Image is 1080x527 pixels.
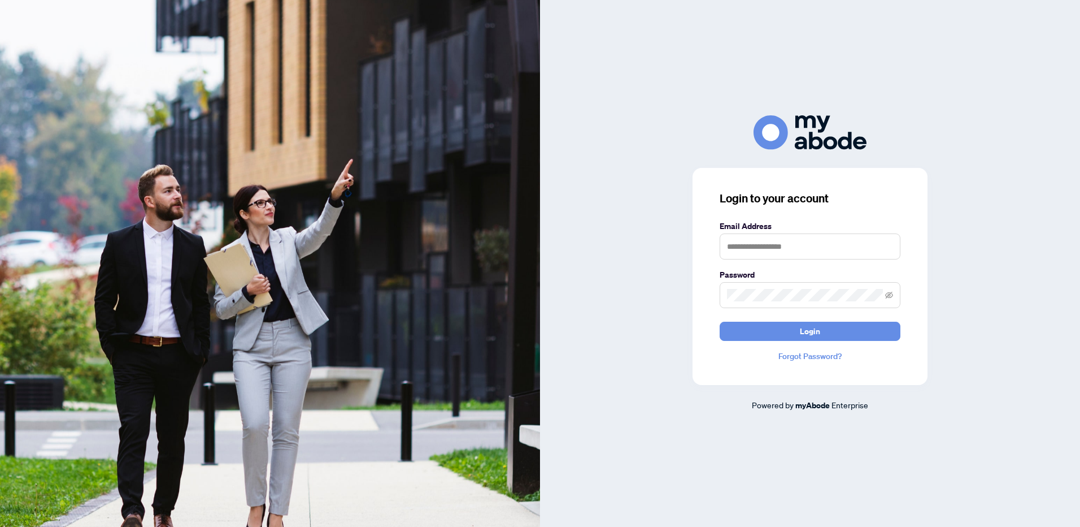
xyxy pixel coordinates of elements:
label: Password [720,269,900,281]
button: Login [720,322,900,341]
span: Login [800,322,820,340]
label: Email Address [720,220,900,232]
span: eye-invisible [885,291,893,299]
a: myAbode [795,399,830,412]
img: ma-logo [754,115,866,150]
span: Enterprise [831,400,868,410]
a: Forgot Password? [720,350,900,362]
span: Powered by [752,400,794,410]
h3: Login to your account [720,191,900,206]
